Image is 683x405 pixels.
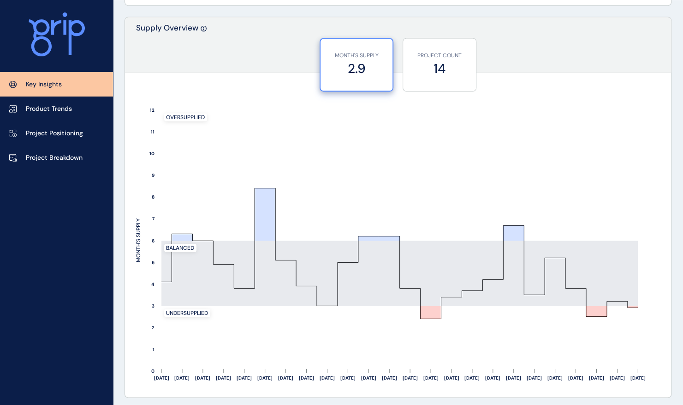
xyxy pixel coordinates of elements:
[151,129,154,135] text: 11
[151,368,154,374] text: 0
[506,375,521,381] text: [DATE]
[444,375,459,381] text: [DATE]
[299,375,314,381] text: [DATE]
[589,375,604,381] text: [DATE]
[152,260,154,266] text: 5
[153,346,154,352] text: 1
[408,60,471,78] label: 14
[320,375,335,381] text: [DATE]
[152,325,154,331] text: 2
[423,375,439,381] text: [DATE]
[568,375,583,381] text: [DATE]
[325,52,388,60] p: MONTH'S SUPPLY
[278,375,293,381] text: [DATE]
[485,375,500,381] text: [DATE]
[152,238,154,244] text: 6
[26,153,83,163] p: Project Breakdown
[152,172,154,178] text: 9
[216,375,231,381] text: [DATE]
[152,194,154,200] text: 8
[408,52,471,60] p: PROJECT COUNT
[135,218,142,262] text: MONTH'S SUPPLY
[26,129,83,138] p: Project Positioning
[257,375,273,381] text: [DATE]
[195,375,210,381] text: [DATE]
[547,375,563,381] text: [DATE]
[26,104,72,114] p: Product Trends
[152,216,155,222] text: 7
[464,375,480,381] text: [DATE]
[151,281,154,287] text: 4
[527,375,542,381] text: [DATE]
[136,23,198,72] p: Supply Overview
[237,375,252,381] text: [DATE]
[382,375,397,381] text: [DATE]
[610,375,625,381] text: [DATE]
[154,375,169,381] text: [DATE]
[149,151,154,157] text: 10
[340,375,356,381] text: [DATE]
[403,375,418,381] text: [DATE]
[26,80,62,89] p: Key Insights
[361,375,376,381] text: [DATE]
[174,375,190,381] text: [DATE]
[152,303,154,309] text: 3
[150,107,154,113] text: 12
[630,375,646,381] text: [DATE]
[325,60,388,78] label: 2.9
